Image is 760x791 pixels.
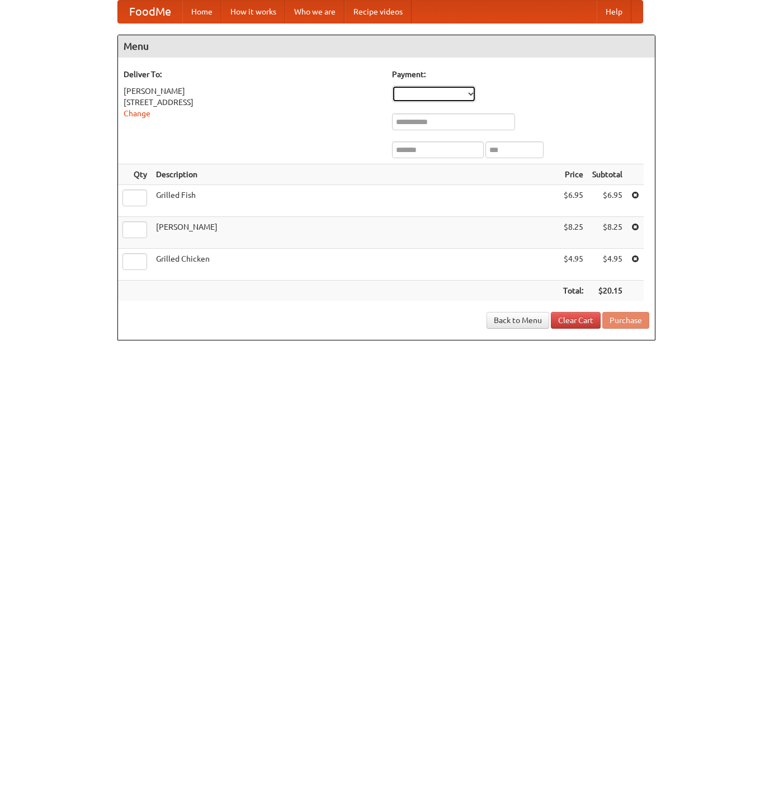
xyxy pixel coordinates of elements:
th: Price [559,164,588,185]
a: Back to Menu [487,312,549,329]
a: Change [124,109,150,118]
td: Grilled Fish [152,185,559,217]
a: Recipe videos [344,1,412,23]
a: Home [182,1,221,23]
div: [PERSON_NAME] [124,86,381,97]
th: Subtotal [588,164,627,185]
a: How it works [221,1,285,23]
td: $8.25 [588,217,627,249]
th: Total: [559,281,588,301]
td: $6.95 [559,185,588,217]
h4: Menu [118,35,655,58]
a: FoodMe [118,1,182,23]
td: $4.95 [588,249,627,281]
th: $20.15 [588,281,627,301]
a: Clear Cart [551,312,601,329]
a: Help [597,1,631,23]
div: [STREET_ADDRESS] [124,97,381,108]
a: Who we are [285,1,344,23]
td: Grilled Chicken [152,249,559,281]
button: Purchase [602,312,649,329]
td: $4.95 [559,249,588,281]
h5: Payment: [392,69,649,80]
td: $8.25 [559,217,588,249]
th: Qty [118,164,152,185]
td: [PERSON_NAME] [152,217,559,249]
td: $6.95 [588,185,627,217]
th: Description [152,164,559,185]
h5: Deliver To: [124,69,381,80]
